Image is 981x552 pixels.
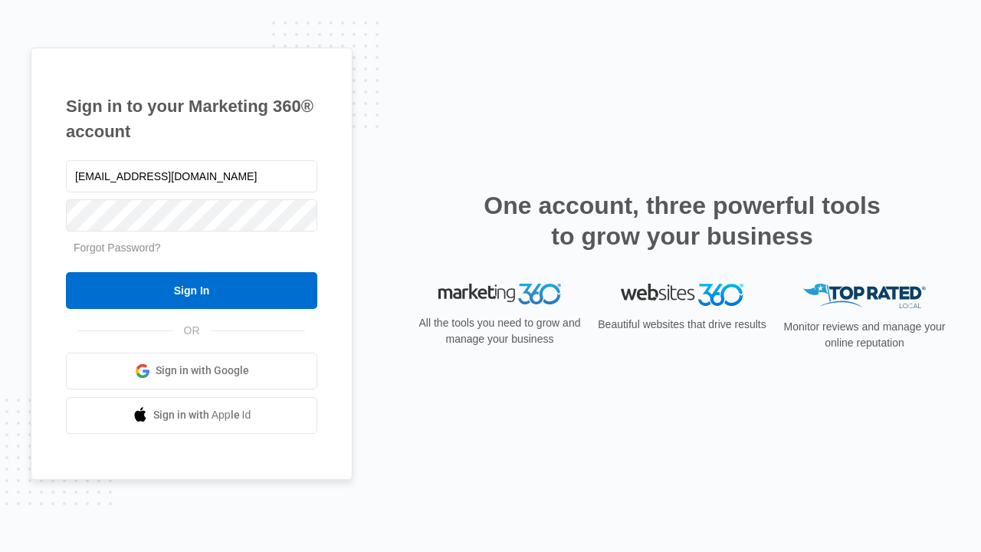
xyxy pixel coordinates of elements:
[621,284,743,306] img: Websites 360
[414,315,586,347] p: All the tools you need to grow and manage your business
[66,94,317,144] h1: Sign in to your Marketing 360® account
[66,353,317,389] a: Sign in with Google
[66,160,317,192] input: Email
[74,242,161,254] a: Forgot Password?
[156,363,249,379] span: Sign in with Google
[173,323,211,339] span: OR
[153,407,251,423] span: Sign in with Apple Id
[66,272,317,309] input: Sign In
[438,284,561,305] img: Marketing 360
[596,317,768,333] p: Beautiful websites that drive results
[803,284,926,309] img: Top Rated Local
[479,190,885,251] h2: One account, three powerful tools to grow your business
[66,397,317,434] a: Sign in with Apple Id
[779,319,950,351] p: Monitor reviews and manage your online reputation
